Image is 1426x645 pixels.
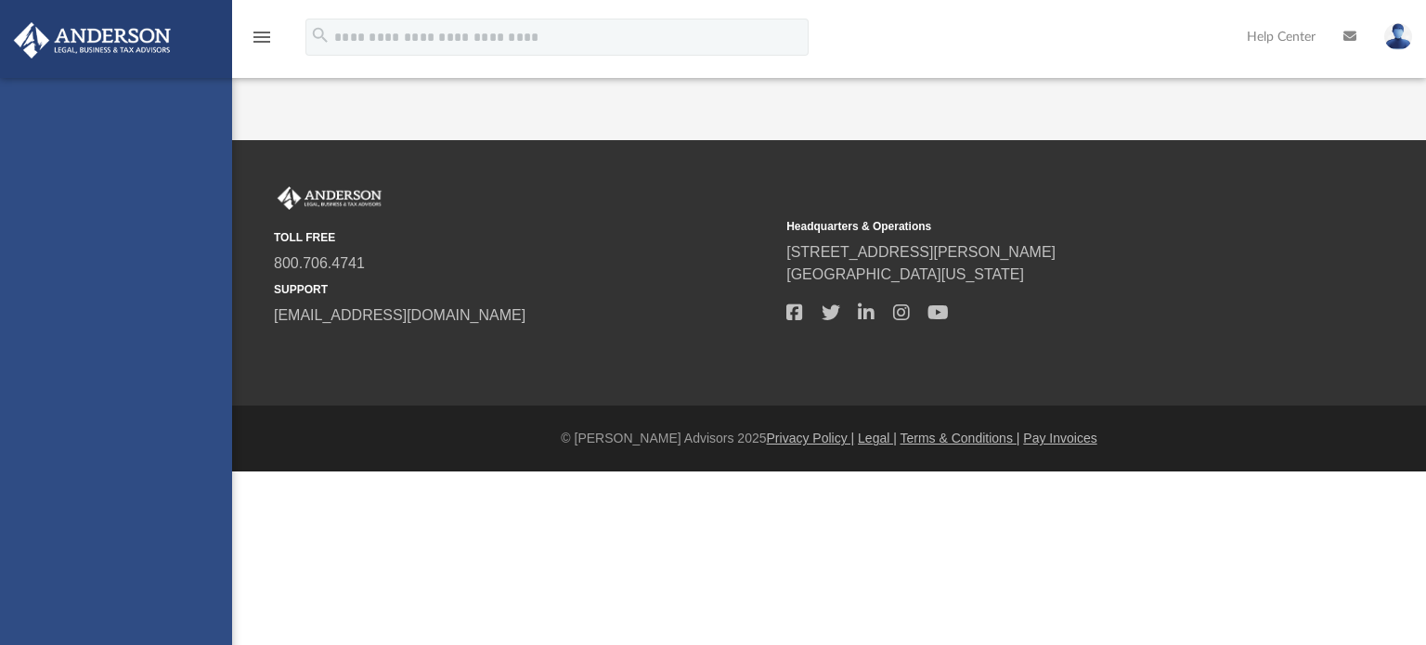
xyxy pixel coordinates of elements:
img: User Pic [1384,23,1412,50]
a: Privacy Policy | [767,431,855,445]
a: Legal | [858,431,897,445]
a: [GEOGRAPHIC_DATA][US_STATE] [786,266,1024,282]
a: Terms & Conditions | [901,431,1020,445]
small: SUPPORT [274,281,773,298]
a: menu [251,35,273,48]
img: Anderson Advisors Platinum Portal [8,22,176,58]
small: Headquarters & Operations [786,218,1286,235]
div: © [PERSON_NAME] Advisors 2025 [232,429,1426,448]
small: TOLL FREE [274,229,773,246]
a: 800.706.4741 [274,255,365,271]
img: Anderson Advisors Platinum Portal [274,187,385,211]
a: [EMAIL_ADDRESS][DOMAIN_NAME] [274,307,525,323]
a: [STREET_ADDRESS][PERSON_NAME] [786,244,1056,260]
i: menu [251,26,273,48]
i: search [310,25,331,45]
a: Pay Invoices [1023,431,1096,445]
